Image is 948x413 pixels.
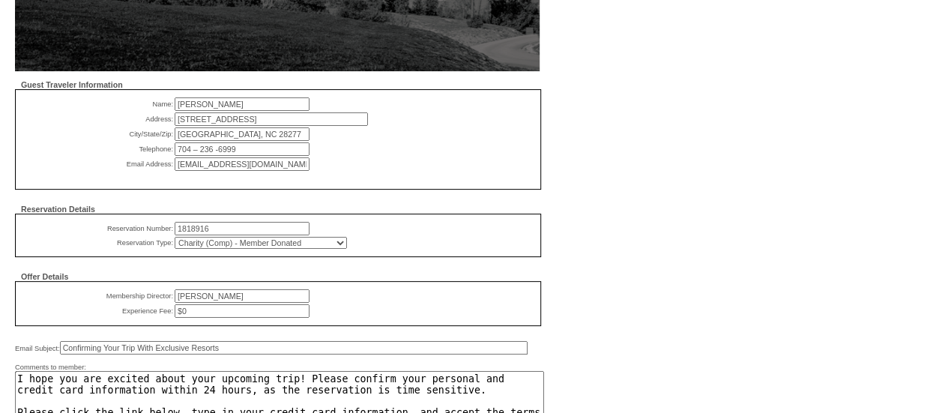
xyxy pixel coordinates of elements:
span: Comments to member: [15,363,86,372]
td: Experience Fee: [23,304,173,318]
td: Email Address: [23,157,173,171]
span: Email Subject: [15,344,60,353]
td: Reservation Number: [23,222,173,235]
td: City/State/Zip: [23,127,173,141]
span: Reservation Details [21,205,95,214]
span: Offer Details [21,272,68,281]
td: Telephone: [23,142,173,156]
td: Address: [23,112,173,126]
td: Name: [23,97,173,111]
td: Reservation Type: [23,237,173,249]
span: Guest Traveler Information [21,80,123,89]
td: Membership Director: [23,289,173,303]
